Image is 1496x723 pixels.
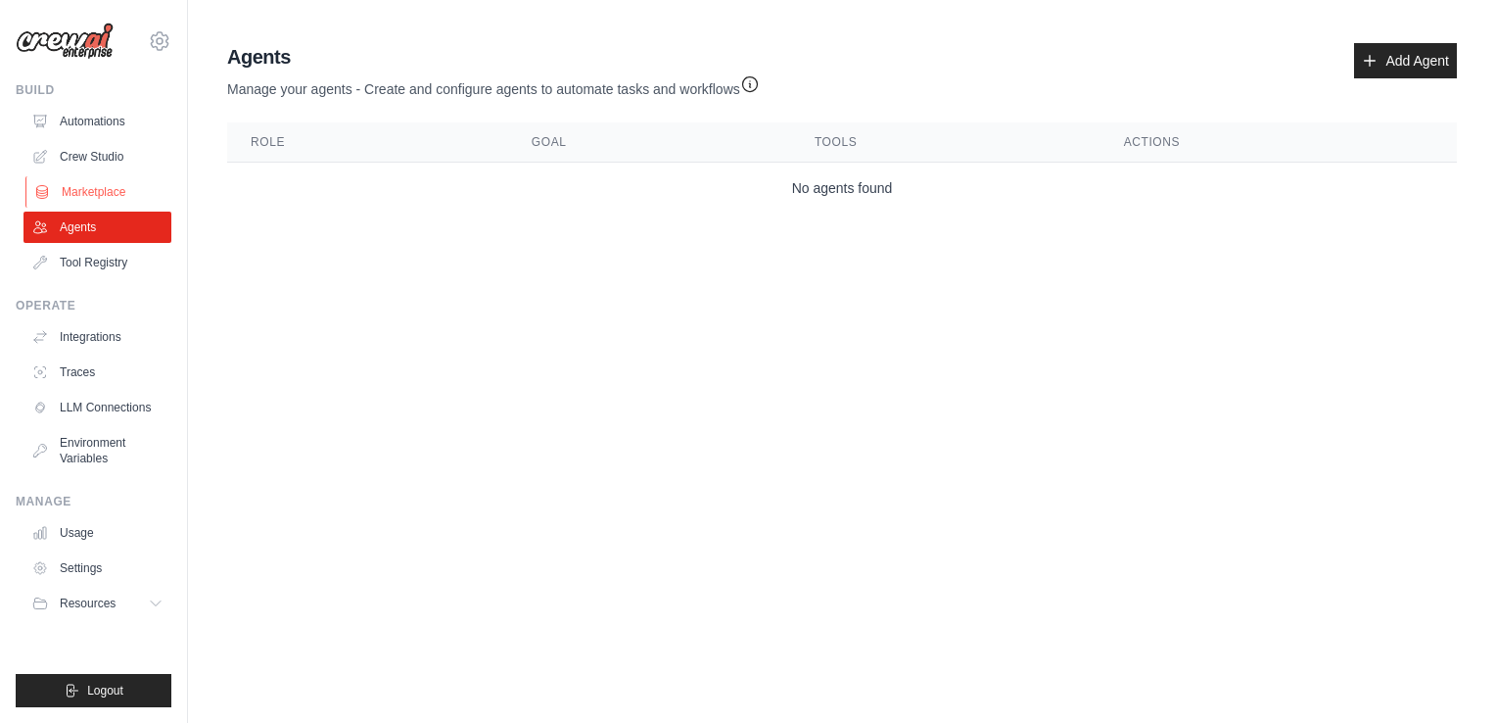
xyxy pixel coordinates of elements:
th: Actions [1100,122,1457,163]
a: Marketplace [25,176,173,208]
a: Settings [23,553,171,584]
img: Logo [16,23,114,60]
a: LLM Connections [23,392,171,423]
span: Resources [60,596,116,611]
a: Agents [23,212,171,243]
th: Role [227,122,508,163]
a: Traces [23,357,171,388]
button: Resources [23,588,171,619]
a: Tool Registry [23,247,171,278]
a: Usage [23,517,171,549]
th: Tools [791,122,1100,163]
div: Build [16,82,171,98]
span: Logout [87,683,123,699]
th: Goal [508,122,791,163]
button: Logout [16,674,171,707]
p: Manage your agents - Create and configure agents to automate tasks and workflows [227,71,760,99]
a: Add Agent [1354,43,1457,78]
a: Integrations [23,321,171,353]
div: Operate [16,298,171,313]
a: Environment Variables [23,427,171,474]
a: Crew Studio [23,141,171,172]
a: Automations [23,106,171,137]
td: No agents found [227,163,1457,215]
h2: Agents [227,43,760,71]
div: Manage [16,494,171,509]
